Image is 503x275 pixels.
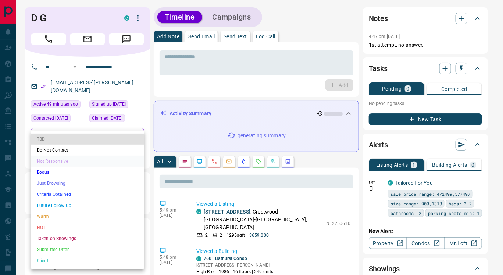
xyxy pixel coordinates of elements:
li: Taken on Showings [31,233,144,244]
li: Future Follow Up [31,200,144,211]
li: Bogus [31,167,144,178]
li: Client [31,255,144,266]
li: Submitted Offer [31,244,144,255]
li: Just Browsing [31,178,144,189]
li: Do Not Contact [31,145,144,156]
li: Warm [31,211,144,222]
li: Criteria Obtained [31,189,144,200]
li: HOT [31,222,144,233]
li: TBD [31,134,144,145]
